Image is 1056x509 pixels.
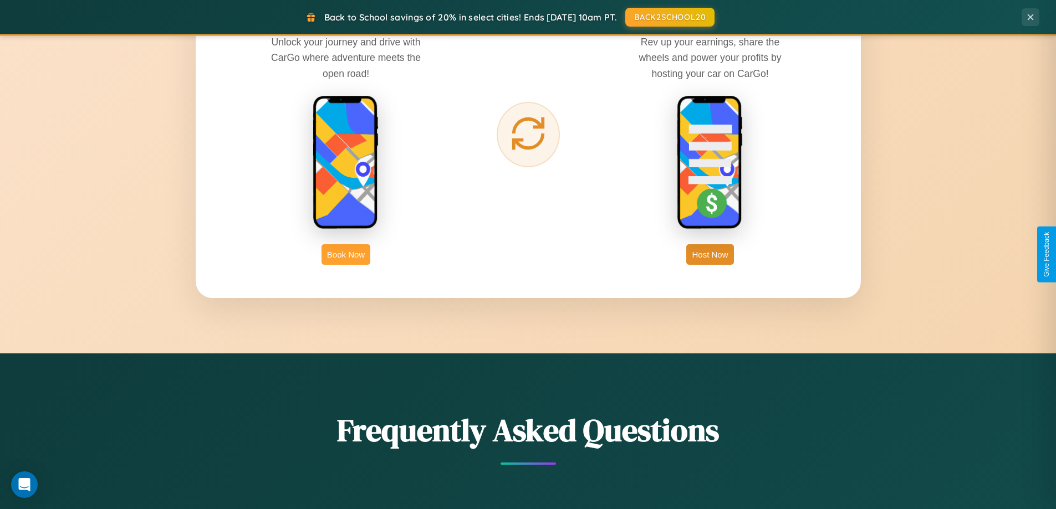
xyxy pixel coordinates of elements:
h2: Frequently Asked Questions [196,409,861,451]
button: Book Now [322,244,370,265]
button: Host Now [686,244,733,265]
span: Back to School savings of 20% in select cities! Ends [DATE] 10am PT. [324,12,617,23]
div: Open Intercom Messenger [11,471,38,498]
p: Unlock your journey and drive with CarGo where adventure meets the open road! [263,34,429,81]
button: BACK2SCHOOL20 [625,8,715,27]
img: rent phone [313,95,379,230]
img: host phone [677,95,743,230]
p: Rev up your earnings, share the wheels and power your profits by hosting your car on CarGo! [627,34,793,81]
div: Give Feedback [1043,232,1050,277]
